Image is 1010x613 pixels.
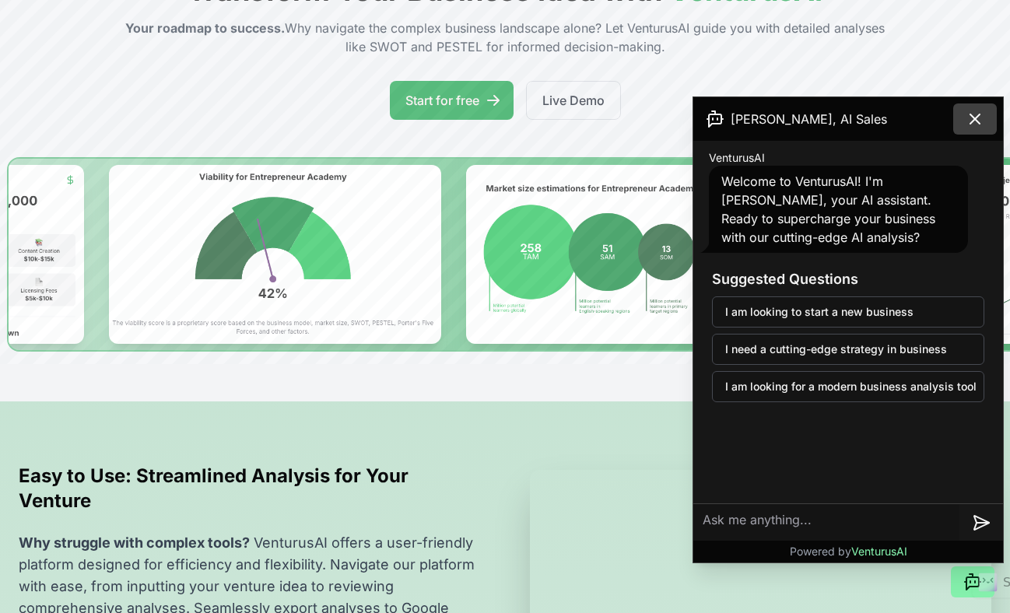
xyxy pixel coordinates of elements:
h2: Easy to Use: Streamlined Analysis for Your Venture [19,464,480,513]
button: I need a cutting-edge strategy in business [712,334,984,365]
h3: Suggested Questions [712,268,984,290]
span: Welcome to VenturusAI! I'm [PERSON_NAME], your AI assistant. Ready to supercharge your business w... [721,173,935,245]
p: Powered by [790,544,907,559]
span: VenturusAI [851,545,907,558]
button: I am looking for a modern business analysis tool [712,371,984,402]
button: I am looking to start a new business [712,296,984,328]
span: [PERSON_NAME], AI Sales [731,110,887,128]
span: VenturusAI [709,150,765,166]
span: Why struggle with complex tools? [19,534,250,551]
